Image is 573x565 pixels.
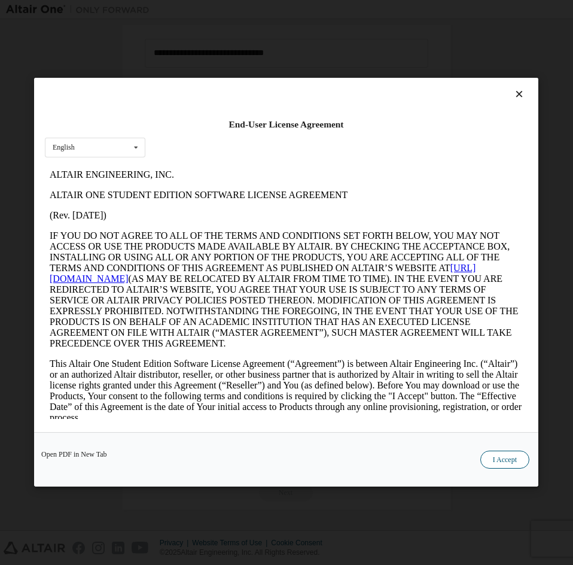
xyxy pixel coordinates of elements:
[5,45,478,56] p: (Rev. [DATE])
[480,451,529,469] button: I Accept
[45,119,528,130] div: End-User License Agreement
[5,194,478,259] p: This Altair One Student Edition Software License Agreement (“Agreement”) is between Altair Engine...
[5,25,478,36] p: ALTAIR ONE STUDENT EDITION SOFTWARE LICENSE AGREEMENT
[5,66,478,184] p: IF YOU DO NOT AGREE TO ALL OF THE TERMS AND CONDITIONS SET FORTH BELOW, YOU MAY NOT ACCESS OR USE...
[5,98,431,119] a: [URL][DOMAIN_NAME]
[41,451,107,458] a: Open PDF in New Tab
[53,144,75,151] div: English
[5,5,478,16] p: ALTAIR ENGINEERING, INC.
